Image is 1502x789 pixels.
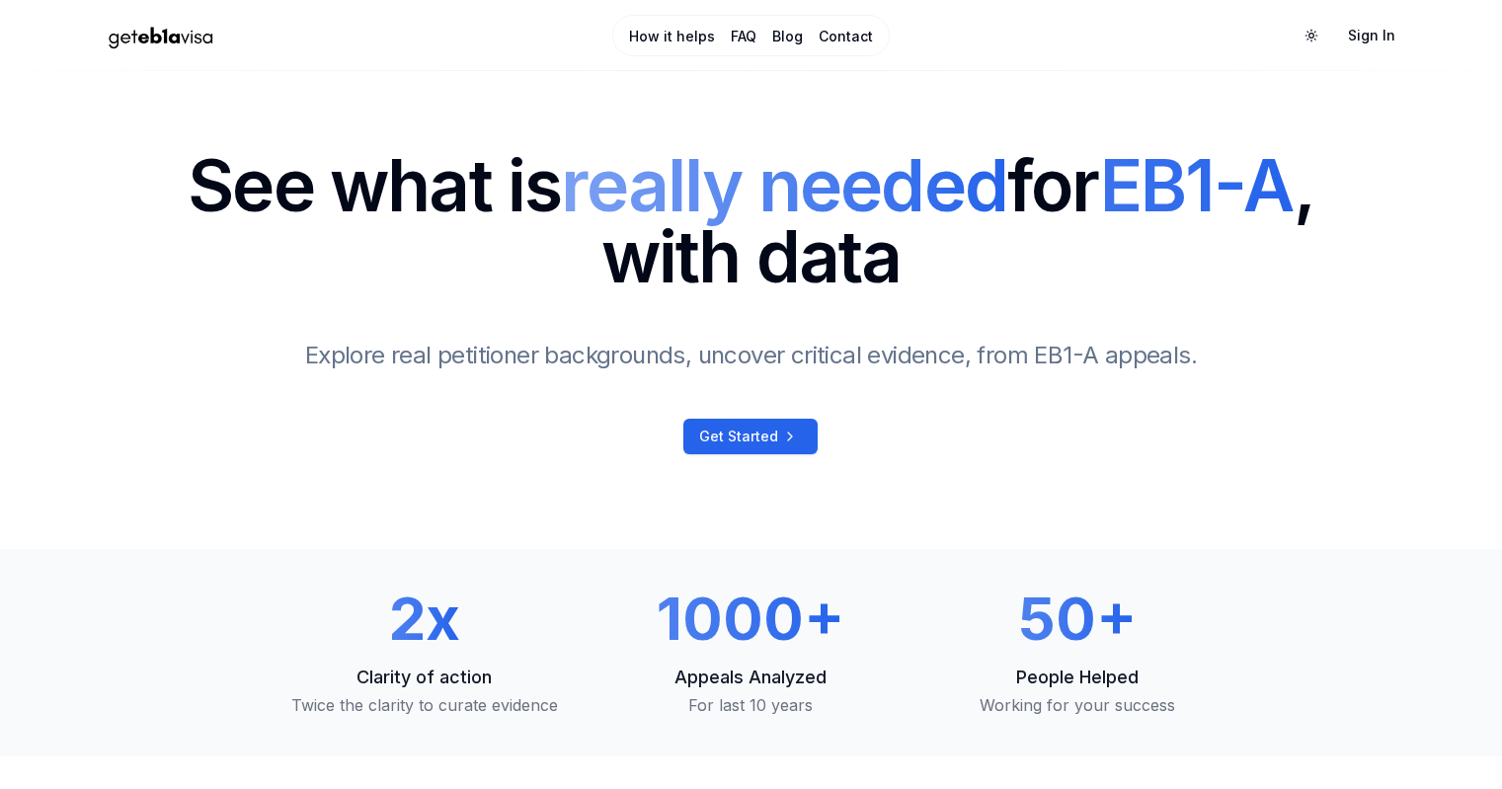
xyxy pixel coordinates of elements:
nav: Main [612,15,890,56]
span: 1000+ [657,583,844,654]
span: 50+ [1018,583,1137,654]
p: Clarity of action [277,664,573,691]
span: EB1-A [1100,142,1294,228]
p: Twice the clarity to curate evidence [277,693,573,717]
a: Get Started [683,419,818,454]
a: How it helps [629,27,715,46]
span: really needed [561,142,1007,228]
p: People Helped [930,664,1225,691]
span: with data [188,221,1314,292]
a: FAQ [731,27,756,46]
span: Get Started [699,427,778,446]
a: Home Page [92,19,531,53]
p: Appeals Analyzed [603,664,899,691]
a: Sign In [1332,18,1411,53]
p: Working for your success [930,693,1225,717]
span: Explore real petitioner backgrounds, uncover critical evidence, from EB1-A appeals. [305,341,1197,369]
a: Contact [819,27,873,46]
img: geteb1avisa logo [92,19,230,53]
span: See what is for , [188,150,1314,221]
p: For last 10 years [603,693,899,717]
a: Blog [772,27,803,46]
span: 2x [389,583,460,654]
